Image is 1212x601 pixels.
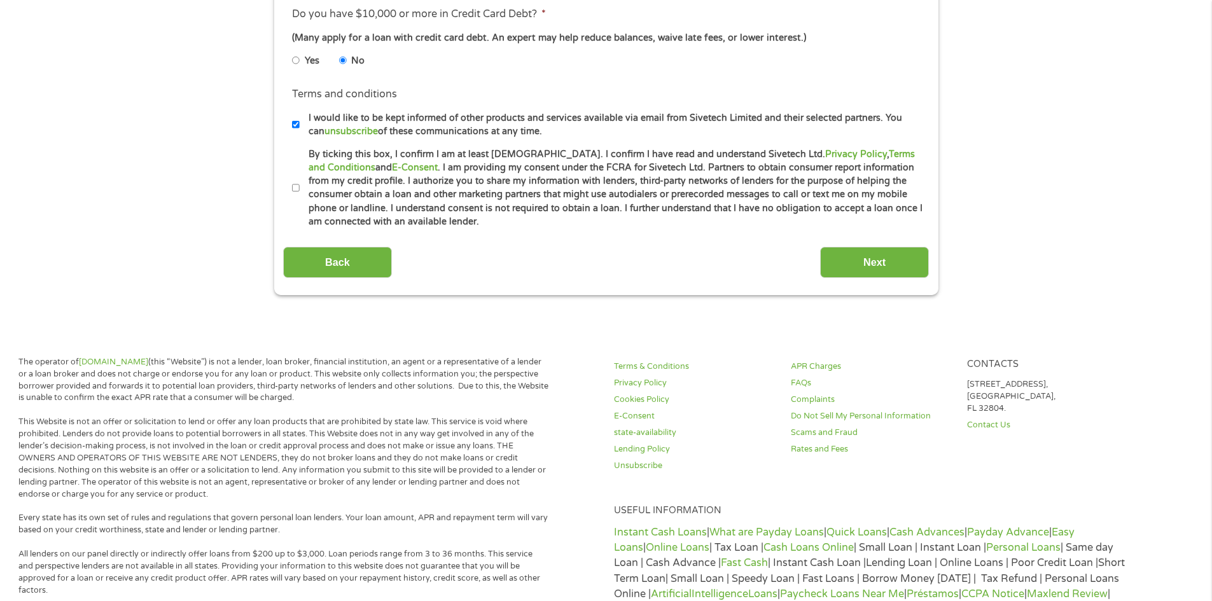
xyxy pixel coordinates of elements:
[967,378,1129,415] p: [STREET_ADDRESS], [GEOGRAPHIC_DATA], FL 32804.
[780,588,904,600] a: Paycheck Loans Near Me
[967,419,1129,431] a: Contact Us
[614,505,1129,517] h4: Useful Information
[324,126,378,137] a: unsubscribe
[292,31,919,45] div: (Many apply for a loan with credit card debt. An expert may help reduce balances, waive late fees...
[763,541,854,554] a: Cash Loans Online
[614,377,776,389] a: Privacy Policy
[646,541,709,554] a: Online Loans
[292,8,546,21] label: Do you have $10,000 or more in Credit Card Debt?
[18,356,549,404] p: The operator of (this “Website”) is not a lender, loan broker, financial institution, an agent or...
[305,54,319,68] label: Yes
[283,247,392,278] input: Back
[1027,588,1108,600] a: Maxlend Review
[961,588,1024,600] a: CCPA Notice
[614,410,776,422] a: E-Consent
[392,162,438,173] a: E-Consent
[18,512,549,536] p: Every state has its own set of rules and regulations that govern personal loan lenders. Your loan...
[791,377,952,389] a: FAQs
[907,588,959,600] a: Préstamos
[748,588,777,600] a: Loans
[300,111,924,139] label: I would like to be kept informed of other products and services available via email from Sivetech...
[651,588,692,600] a: Artificial
[889,526,965,539] a: Cash Advances
[820,247,929,278] input: Next
[18,416,549,500] p: This Website is not an offer or solicitation to lend or offer any loan products that are prohibit...
[351,54,365,68] label: No
[721,556,768,569] a: Fast Cash
[967,526,1049,539] a: Payday Advance
[791,427,952,439] a: Scams and Fraud
[292,88,397,101] label: Terms and conditions
[967,359,1129,371] h4: Contacts
[826,526,887,539] a: Quick Loans
[986,541,1061,554] a: Personal Loans
[692,588,748,600] a: Intelligence
[791,361,952,373] a: APR Charges
[614,460,776,472] a: Unsubscribe
[18,548,549,597] p: All lenders on our panel directly or indirectly offer loans from $200 up to $3,000. Loan periods ...
[309,149,915,173] a: Terms and Conditions
[300,148,924,229] label: By ticking this box, I confirm I am at least [DEMOGRAPHIC_DATA]. I confirm I have read and unders...
[791,410,952,422] a: Do Not Sell My Personal Information
[614,361,776,373] a: Terms & Conditions
[791,394,952,406] a: Complaints
[614,443,776,455] a: Lending Policy
[825,149,887,160] a: Privacy Policy
[709,526,824,539] a: What are Payday Loans
[791,443,952,455] a: Rates and Fees
[79,357,148,367] a: [DOMAIN_NAME]
[614,394,776,406] a: Cookies Policy
[614,427,776,439] a: state-availability
[614,526,1075,554] a: Easy Loans
[614,526,707,539] a: Instant Cash Loans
